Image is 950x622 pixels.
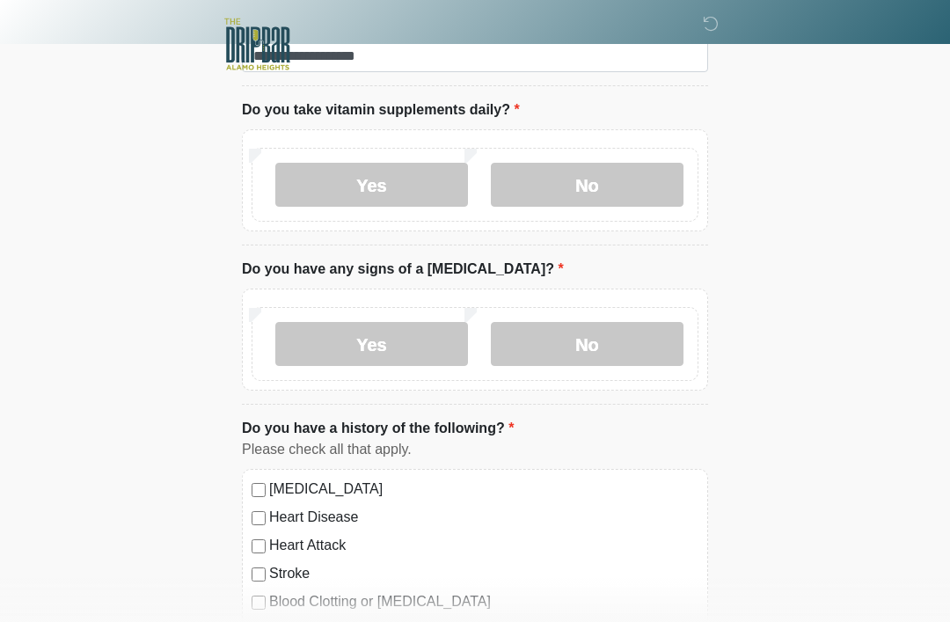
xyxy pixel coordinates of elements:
[269,563,698,584] label: Stroke
[269,479,698,500] label: [MEDICAL_DATA]
[269,591,698,612] label: Blood Clotting or [MEDICAL_DATA]
[252,483,266,497] input: [MEDICAL_DATA]
[252,539,266,553] input: Heart Attack
[242,439,708,460] div: Please check all that apply.
[491,322,683,366] label: No
[275,322,468,366] label: Yes
[491,163,683,207] label: No
[252,596,266,610] input: Blood Clotting or [MEDICAL_DATA]
[224,13,290,76] img: The DRIPBaR - Alamo Heights Logo
[275,163,468,207] label: Yes
[252,567,266,582] input: Stroke
[242,418,514,439] label: Do you have a history of the following?
[252,511,266,525] input: Heart Disease
[269,507,698,528] label: Heart Disease
[242,259,564,280] label: Do you have any signs of a [MEDICAL_DATA]?
[269,535,698,556] label: Heart Attack
[242,99,520,121] label: Do you take vitamin supplements daily?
